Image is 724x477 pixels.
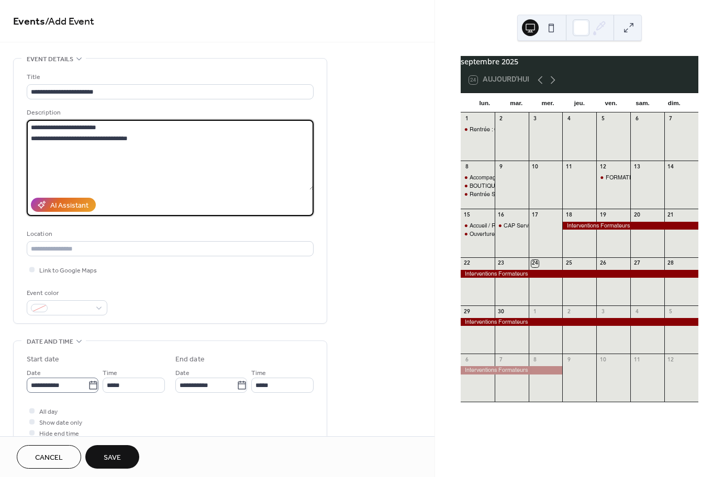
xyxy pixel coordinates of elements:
[45,12,94,32] span: / Add Event
[497,260,505,267] div: 23
[596,174,630,181] div: FORMATEURS
[532,93,563,113] div: mer.
[31,198,96,212] button: AI Assistant
[469,93,500,113] div: lun.
[497,308,505,315] div: 30
[463,356,471,364] div: 6
[565,212,573,219] div: 18
[470,222,512,230] div: Accueil / Rentrée
[27,107,311,118] div: Description
[461,230,495,238] div: Ouverture Restaurant
[531,164,539,171] div: 10
[461,190,495,198] div: Rentrée Semaine 2
[497,356,505,364] div: 7
[531,212,539,219] div: 17
[27,336,73,347] span: Date and time
[633,164,641,171] div: 13
[599,356,607,364] div: 10
[461,126,495,133] div: Rentrée : CAP/BAC/BTS
[497,212,505,219] div: 16
[27,72,311,83] div: Title
[633,116,641,123] div: 6
[103,368,117,379] span: Time
[599,260,607,267] div: 26
[599,116,607,123] div: 5
[175,354,205,365] div: End date
[461,56,698,67] div: septembre 2025
[667,212,674,219] div: 21
[470,174,564,181] div: Accompagnement (recherche contrat)
[463,212,471,219] div: 15
[27,54,73,65] span: Event details
[599,308,607,315] div: 3
[470,190,518,198] div: Rentrée Semaine 2
[470,182,499,190] div: BOUTIQUE
[667,164,674,171] div: 14
[104,452,121,463] span: Save
[85,445,139,469] button: Save
[497,164,505,171] div: 9
[13,12,45,32] a: Events
[39,417,82,428] span: Show date only
[175,368,190,379] span: Date
[667,356,674,364] div: 12
[667,308,674,315] div: 5
[27,354,59,365] div: Start date
[599,164,607,171] div: 12
[667,260,674,267] div: 28
[633,308,641,315] div: 4
[35,452,63,463] span: Cancel
[497,116,505,123] div: 2
[565,164,573,171] div: 11
[463,260,471,267] div: 22
[531,356,539,364] div: 8
[565,308,573,315] div: 2
[495,222,529,230] div: CAP Service année 1
[463,116,471,123] div: 1
[461,222,495,230] div: Accueil / Rentrée
[500,93,532,113] div: mar.
[39,428,79,439] span: Hide end time
[531,308,539,315] div: 1
[27,229,311,240] div: Location
[627,93,658,113] div: sam.
[27,368,41,379] span: Date
[461,318,698,326] div: Interventions Formateurs
[463,164,471,171] div: 8
[463,308,471,315] div: 29
[531,260,539,267] div: 24
[562,222,698,230] div: Interventions Formateurs
[470,230,524,238] div: Ouverture Restaurant
[17,445,81,469] button: Cancel
[27,288,105,299] div: Event color
[667,116,674,123] div: 7
[50,200,88,211] div: AI Assistant
[565,260,573,267] div: 25
[461,174,495,181] div: Accompagnement (recherche contrat)
[251,368,266,379] span: Time
[599,212,607,219] div: 19
[659,93,690,113] div: dim.
[470,126,531,133] div: Rentrée : CAP/BAC/BTS
[531,116,539,123] div: 3
[504,222,557,230] div: CAP Service année 1
[633,212,641,219] div: 20
[461,182,495,190] div: BOUTIQUE
[565,356,573,364] div: 9
[564,93,595,113] div: jeu.
[606,174,645,181] div: FORMATEURS
[39,406,58,417] span: All day
[595,93,627,113] div: ven.
[633,260,641,267] div: 27
[565,116,573,123] div: 4
[461,270,698,278] div: Interventions Formateurs
[461,366,563,374] div: Interventions Formateurs
[39,265,97,276] span: Link to Google Maps
[633,356,641,364] div: 11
